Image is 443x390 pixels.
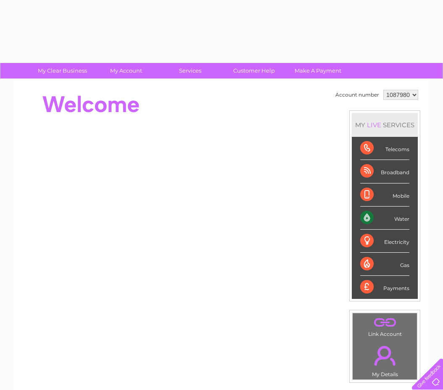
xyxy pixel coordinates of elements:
[219,63,289,79] a: Customer Help
[360,276,409,298] div: Payments
[28,63,97,79] a: My Clear Business
[360,137,409,160] div: Telecoms
[365,121,383,129] div: LIVE
[92,63,161,79] a: My Account
[352,113,418,137] div: MY SERVICES
[352,313,417,339] td: Link Account
[360,207,409,230] div: Water
[360,253,409,276] div: Gas
[355,341,415,370] a: .
[352,339,417,380] td: My Details
[360,160,409,183] div: Broadband
[360,183,409,207] div: Mobile
[283,63,353,79] a: Make A Payment
[156,63,225,79] a: Services
[360,230,409,253] div: Electricity
[333,88,381,102] td: Account number
[355,315,415,330] a: .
